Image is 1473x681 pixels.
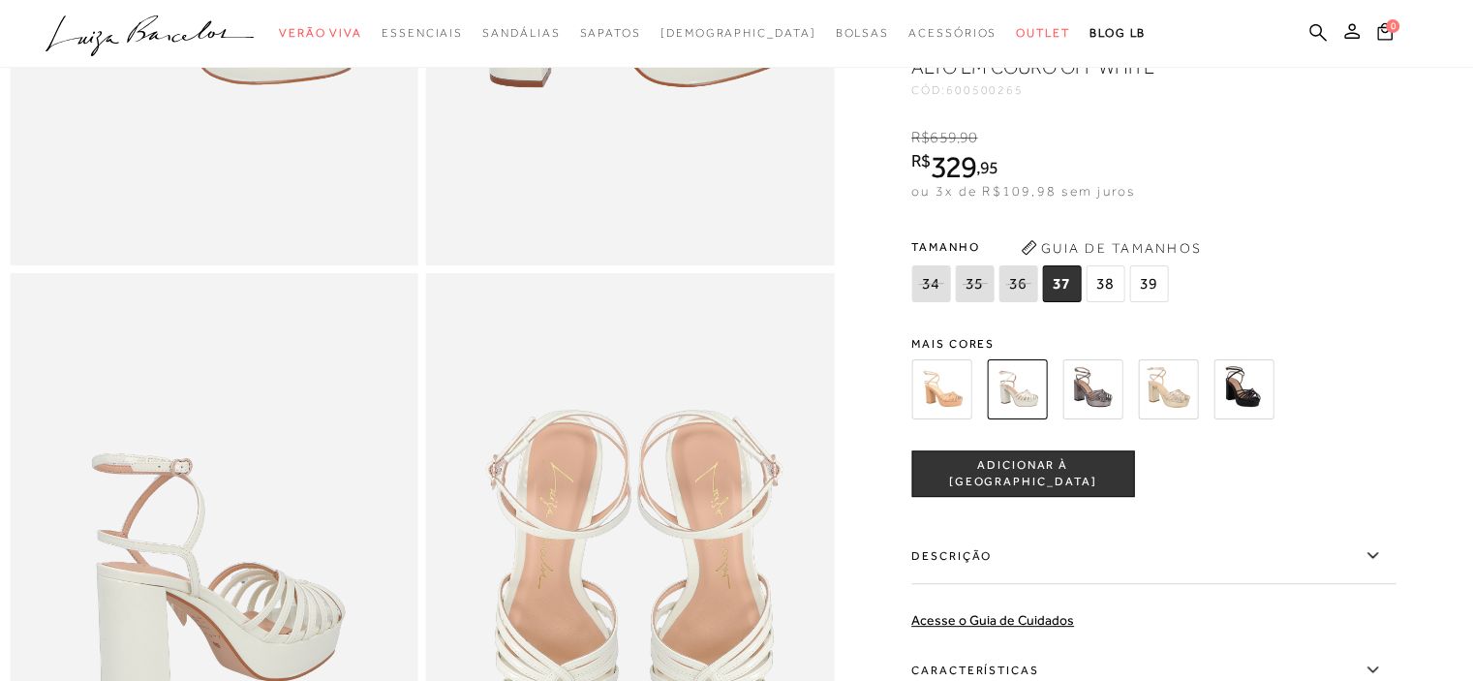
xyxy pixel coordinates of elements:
span: Tamanho [911,232,1173,262]
span: 95 [980,157,998,177]
span: 659 [930,129,956,146]
span: 36 [998,265,1037,302]
label: Descrição [911,528,1396,584]
span: 90 [960,129,977,146]
span: Acessórios [908,26,997,40]
span: ou 3x de R$109,98 sem juros [911,184,1135,200]
span: Outlet [1016,26,1070,40]
img: SANDÁLIA MEIA PATA DE SALTO BLOCO ALTO EM COURO BEGE [911,359,971,419]
span: 39 [1129,265,1168,302]
span: Verão Viva [279,26,362,40]
span: Sandálias [482,26,560,40]
i: , [957,129,978,146]
a: categoryNavScreenReaderText [382,15,463,51]
span: BLOG LB [1089,26,1146,40]
a: categoryNavScreenReaderText [908,15,997,51]
a: categoryNavScreenReaderText [579,15,640,51]
a: noSubCategoriesText [660,15,816,51]
a: categoryNavScreenReaderText [1016,15,1070,51]
a: BLOG LB [1089,15,1146,51]
span: 38 [1086,265,1124,302]
span: 329 [931,150,976,185]
span: [DEMOGRAPHIC_DATA] [660,26,816,40]
a: categoryNavScreenReaderText [482,15,560,51]
span: 35 [955,265,994,302]
div: CÓD: [911,84,1299,96]
i: R$ [911,152,931,170]
span: Bolsas [835,26,889,40]
img: SANDÁLIA MEIA PATA SALTO ALTO TIRAS DELINEADAS CHUMBO [1062,359,1122,419]
span: 37 [1042,265,1081,302]
span: 600500265 [946,83,1024,97]
a: categoryNavScreenReaderText [835,15,889,51]
span: 34 [911,265,950,302]
span: Essenciais [382,26,463,40]
i: R$ [911,129,930,146]
i: , [976,159,998,176]
button: 0 [1371,21,1398,47]
a: categoryNavScreenReaderText [279,15,362,51]
span: Mais cores [911,338,1396,350]
span: ADICIONAR À [GEOGRAPHIC_DATA] [912,457,1133,491]
span: 0 [1386,19,1399,33]
img: SANDÁLIA MEIA PATA SALTO ALTO TIRAS DELINEADAS PRETA [1213,359,1274,419]
a: Acesse o Guia de Cuidados [911,612,1074,628]
img: SANDÁLIA MEIA PATA DE SALTO BLOCO ALTO EM COURO OFF WHITE [987,359,1047,419]
span: Sapatos [579,26,640,40]
button: Guia de Tamanhos [1014,232,1208,263]
button: ADICIONAR À [GEOGRAPHIC_DATA] [911,450,1134,497]
img: SANDÁLIA MEIA PATA SALTO ALTO TIRAS DELINEADAS DOURADA [1138,359,1198,419]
